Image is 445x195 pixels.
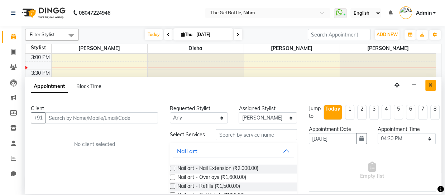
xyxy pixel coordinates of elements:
li: 2 [357,105,367,120]
li: 3 [369,105,379,120]
span: Nail art - Refills (₹1,500.00) [177,182,240,191]
li: 7 [418,105,427,120]
div: 3:00 PM [30,54,51,61]
button: +91 [31,112,46,123]
input: Search by Name/Mobile/Email/Code [46,112,158,123]
button: Close [425,80,436,91]
li: 6 [406,105,415,120]
span: Disha [148,44,244,53]
img: Admin [399,6,412,19]
div: Today [325,105,340,113]
div: Jump to [309,105,321,120]
span: [PERSON_NAME] [52,44,148,53]
input: Search Appointment [308,29,370,40]
span: Block Time [76,83,101,89]
div: Requested Stylist [170,105,228,112]
span: Admin [416,9,431,17]
input: 2025-09-04 [194,29,230,40]
img: logo [18,3,67,23]
span: Nail art - Overlays (₹1,600.00) [177,174,246,182]
span: ADD NEW [377,32,398,37]
input: Search by service name [216,129,297,140]
div: Appointment Time [378,126,436,133]
span: [PERSON_NAME] [244,44,340,53]
span: Today [145,29,163,40]
b: 08047224946 [79,3,110,23]
span: Empty list [360,162,384,180]
button: Nail art [173,145,294,157]
span: Thu [179,32,194,37]
li: 8 [430,105,440,120]
div: Client [31,105,158,112]
div: 3:30 PM [30,69,51,77]
li: 5 [394,105,403,120]
span: Filter Stylist [30,31,55,37]
li: 1 [345,105,354,120]
div: No client selected [48,141,141,148]
span: Nail art - Nail Extension (₹2,000.00) [177,165,258,174]
input: yyyy-mm-dd [309,133,357,144]
span: [PERSON_NAME] [340,44,436,53]
button: ADD NEW [375,30,399,40]
div: Assigned Stylist [239,105,297,112]
div: Select Services [164,131,210,138]
div: Appointment Date [309,126,367,133]
div: Nail art [177,147,197,155]
span: Appointment [31,80,68,93]
li: 4 [382,105,391,120]
div: Stylist [25,44,51,52]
